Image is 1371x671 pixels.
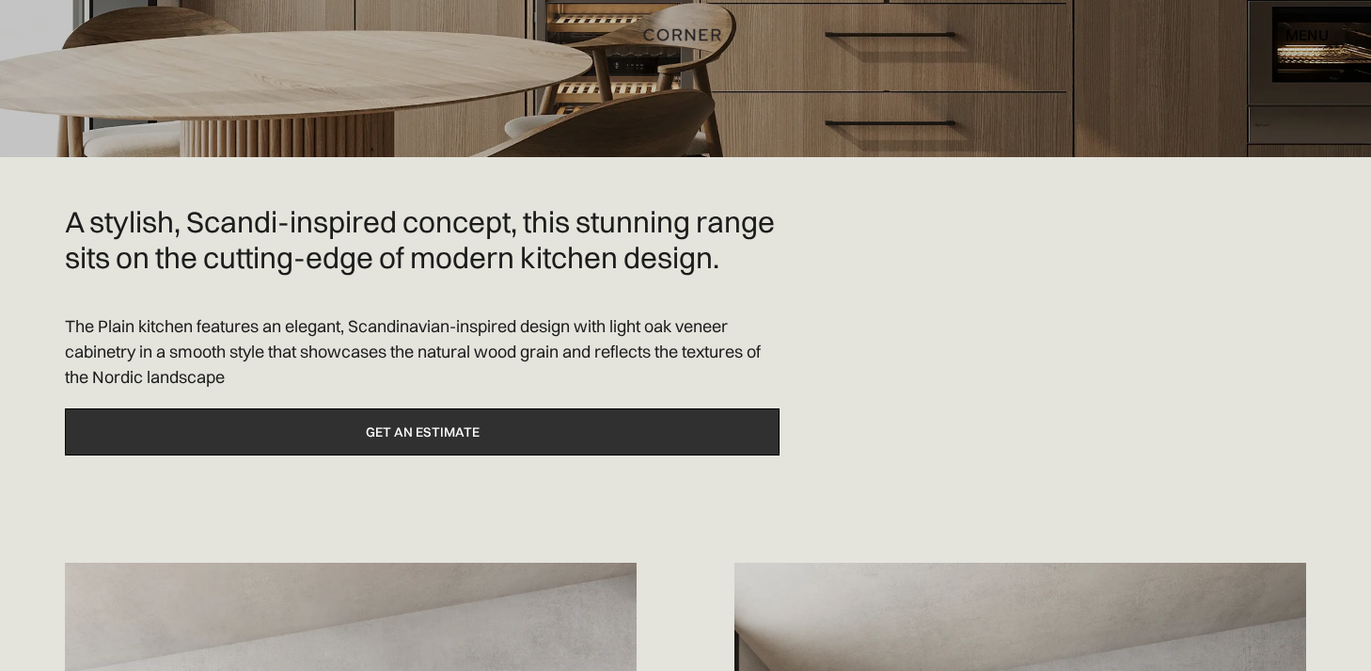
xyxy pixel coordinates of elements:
[65,408,780,456] a: Get an estimate
[1267,19,1329,51] div: menu
[1285,27,1329,42] div: menu
[65,313,780,390] p: The Plain kitchen features an elegant, Scandinavian-inspired design with light oak veneer cabinet...
[636,23,736,47] a: home
[65,204,780,276] h2: A stylish, Scandi-inspired concept, this stunning range sits on the cutting-edge of modern kitche...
